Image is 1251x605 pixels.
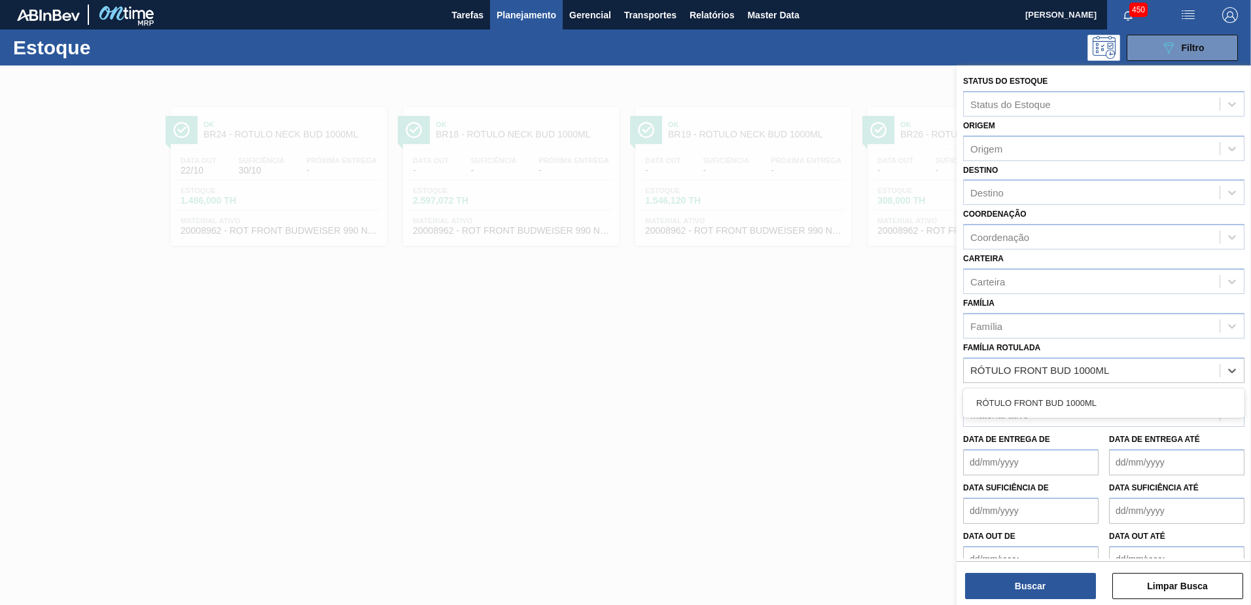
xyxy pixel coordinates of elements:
[963,343,1040,352] label: Família Rotulada
[1107,6,1149,24] button: Notificações
[1109,546,1244,572] input: dd/mm/yyyy
[970,232,1029,243] div: Coordenação
[963,77,1048,86] label: Status do Estoque
[963,546,1099,572] input: dd/mm/yyyy
[1109,483,1199,492] label: Data suficiência até
[970,276,1005,287] div: Carteira
[1109,435,1200,444] label: Data de Entrega até
[963,388,1029,397] label: Material ativo
[690,7,734,23] span: Relatórios
[1087,35,1120,61] div: Pogramando: nenhum usuário selecionado
[970,320,1002,331] div: Família
[747,7,799,23] span: Master Data
[963,498,1099,524] input: dd/mm/yyyy
[1109,449,1244,475] input: dd/mm/yyyy
[1127,35,1238,61] button: Filtro
[970,143,1002,154] div: Origem
[451,7,484,23] span: Tarefas
[1180,7,1196,23] img: userActions
[963,483,1049,492] label: Data suficiência de
[624,7,677,23] span: Transportes
[1182,43,1205,53] span: Filtro
[963,449,1099,475] input: dd/mm/yyyy
[1222,7,1238,23] img: Logout
[569,7,611,23] span: Gerencial
[963,532,1015,541] label: Data out de
[970,98,1051,109] div: Status do Estoque
[963,210,1027,219] label: Coordenação
[497,7,556,23] span: Planejamento
[13,40,209,55] h1: Estoque
[1129,3,1148,17] span: 450
[1109,532,1165,541] label: Data out até
[963,254,1004,263] label: Carteira
[963,121,995,130] label: Origem
[963,435,1050,444] label: Data de Entrega de
[17,9,80,21] img: TNhmsLtSVTkK8tSr43FrP2fwEKptu5GPRR3wAAAABJRU5ErkJggg==
[963,166,998,175] label: Destino
[963,299,995,308] label: Família
[970,187,1004,198] div: Destino
[1109,498,1244,524] input: dd/mm/yyyy
[963,391,1244,415] div: RÓTULO FRONT BUD 1000ML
